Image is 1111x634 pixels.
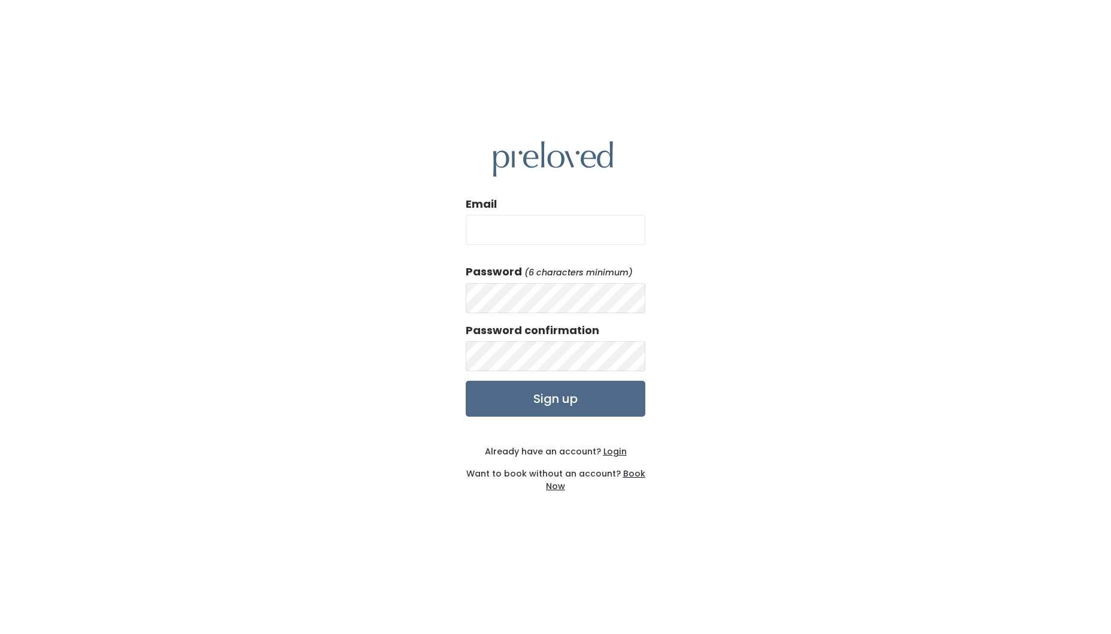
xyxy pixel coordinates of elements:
[493,141,613,177] img: preloved logo
[466,196,497,212] label: Email
[466,445,645,458] div: Already have an account?
[466,323,599,338] label: Password confirmation
[466,458,645,493] div: Want to book without an account?
[466,381,645,417] input: Sign up
[603,445,627,457] u: Login
[524,266,633,278] em: (6 characters minimum)
[546,468,645,492] a: Book Now
[601,445,627,457] a: Login
[466,264,522,280] label: Password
